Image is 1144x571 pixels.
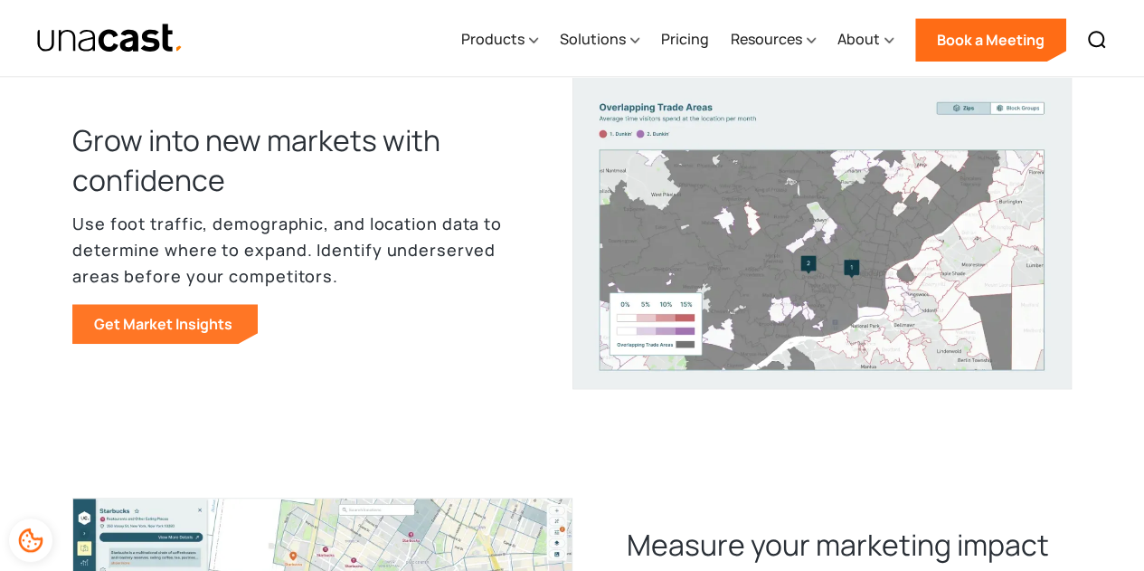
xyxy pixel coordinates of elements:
[627,525,1049,565] h3: Measure your marketing impact
[560,28,626,50] div: Solutions
[731,3,816,77] div: Resources
[661,3,709,77] a: Pricing
[560,3,639,77] div: Solutions
[72,304,258,344] a: Get Market Insights
[9,519,52,562] div: Cookie Preferences
[837,3,893,77] div: About
[1086,29,1108,51] img: Search icon
[461,28,525,50] div: Products
[36,23,184,54] a: home
[72,120,518,200] h3: Grow into new markets with confidence
[461,3,538,77] div: Products
[36,23,184,54] img: Unacast text logo
[915,18,1066,62] a: Book a Meeting
[572,75,1073,388] img: Map of overlapping trade areas of two Dunkin' locations
[837,28,880,50] div: About
[731,28,802,50] div: Resources
[72,211,518,289] p: Use foot traffic, demographic, and location data to determine where to expand. Identify underserv...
